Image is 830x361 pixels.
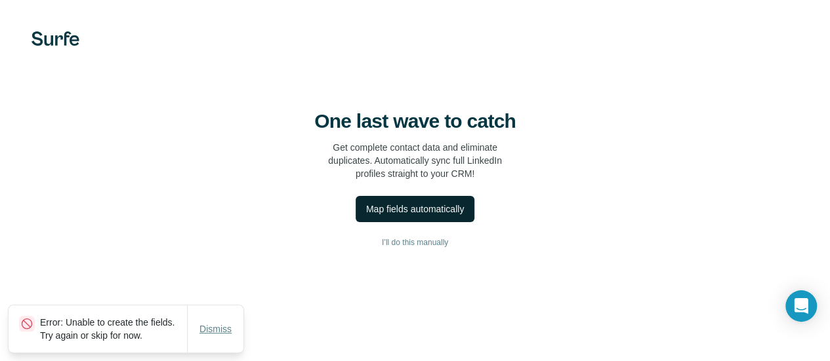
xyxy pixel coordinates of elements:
button: Dismiss [190,317,241,341]
h4: One last wave to catch [314,109,516,133]
span: I’ll do this manually [382,237,448,248]
p: Error: Unable to create the fields. Try again or skip for now. [40,316,187,342]
button: Map fields automatically [356,196,474,222]
button: I’ll do this manually [26,233,804,252]
img: Surfe's logo [31,31,79,46]
div: Open Intercom Messenger [785,290,817,322]
p: Get complete contact data and eliminate duplicates. Automatically sync full LinkedIn profiles str... [328,141,502,180]
span: Dismiss [199,322,232,335]
div: Map fields automatically [366,202,464,216]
